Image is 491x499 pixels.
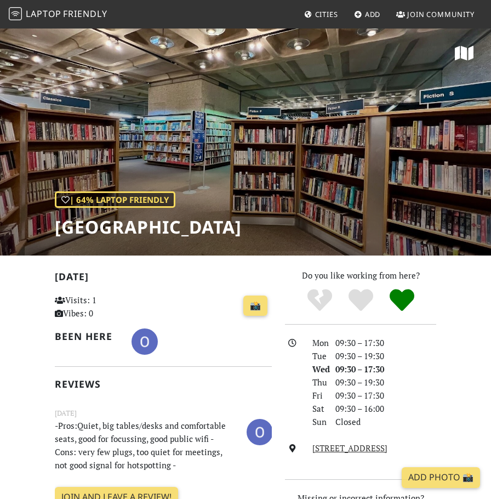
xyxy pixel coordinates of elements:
p: -Pros:Quiet, big tables/desks and comfortable seats, good for focussing, good public wifi - Cons:... [48,419,240,472]
h2: Been here [55,331,118,342]
div: 09:30 – 17:30 [329,336,443,349]
div: No [299,288,340,313]
div: Sun [306,415,329,428]
div: 09:30 – 19:30 [329,376,443,389]
div: Tue [306,349,329,362]
div: 09:30 – 16:00 [329,402,443,415]
span: Laptop [26,8,61,20]
h1: [GEOGRAPHIC_DATA] [55,217,242,237]
span: Add [365,9,381,19]
a: 📸 [243,296,267,316]
div: 09:30 – 17:30 [329,389,443,402]
div: Mon [306,336,329,349]
a: Add Photo 📸 [402,467,480,488]
div: Fri [306,389,329,402]
div: Wed [306,362,329,376]
img: LaptopFriendly [9,7,22,20]
span: Olivia Burt [247,426,273,436]
span: Cities [315,9,338,19]
div: | 64% Laptop Friendly [55,191,175,208]
span: Olivia Burt [132,334,158,345]
a: Cities [300,4,342,24]
p: Do you like working from here? [285,269,436,282]
a: [STREET_ADDRESS] [312,443,387,453]
img: 6881-olivia.jpg [132,328,158,355]
small: [DATE] [48,407,278,419]
div: Thu [306,376,329,389]
a: LaptopFriendly LaptopFriendly [9,5,107,24]
img: 6881-olivia.jpg [247,419,273,445]
span: Join Community [407,9,475,19]
p: Visits: 1 Vibes: 0 [55,293,118,320]
div: Sat [306,402,329,415]
div: 09:30 – 19:30 [329,349,443,362]
div: Definitely! [381,288,423,313]
div: 09:30 – 17:30 [329,362,443,376]
h2: Reviews [55,378,272,390]
h2: [DATE] [55,271,272,287]
a: Add [350,4,385,24]
div: Closed [329,415,443,428]
a: Join Community [392,4,479,24]
span: Friendly [63,8,107,20]
div: Yes [340,288,381,313]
